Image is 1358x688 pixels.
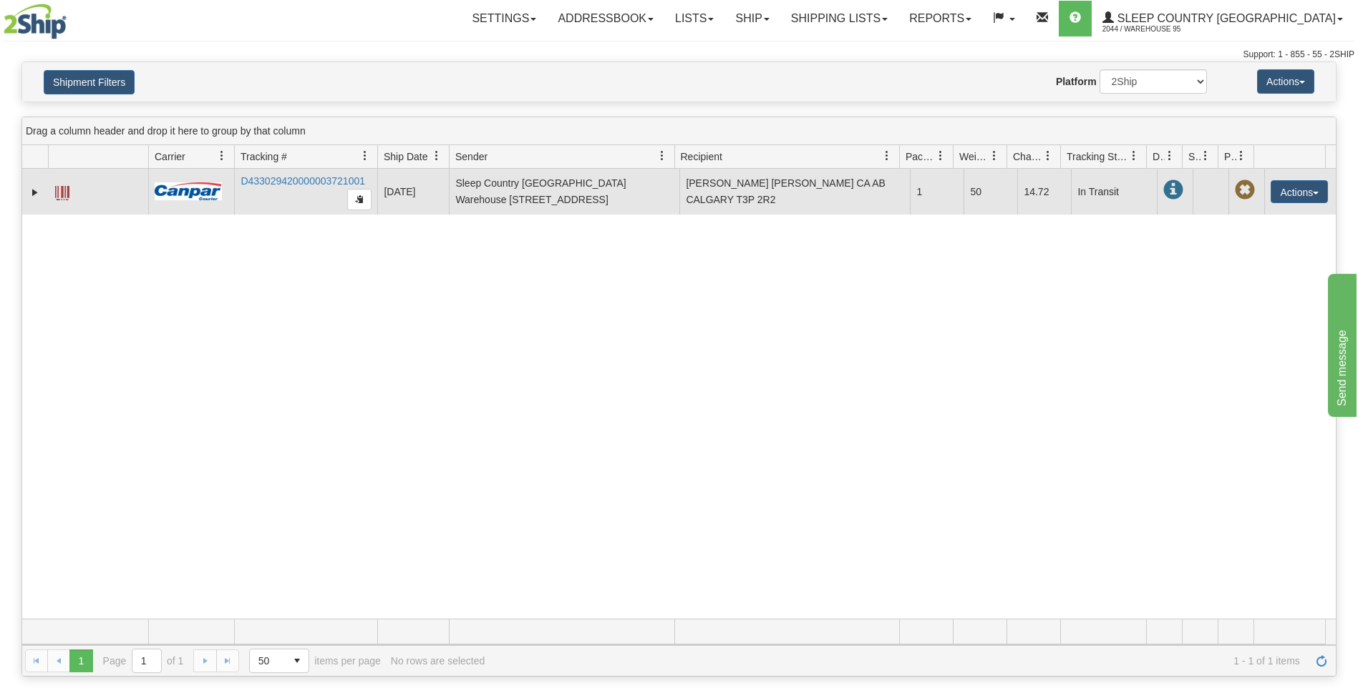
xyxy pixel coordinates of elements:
[906,149,936,164] span: Packages
[1122,144,1146,168] a: Tracking Status filter column settings
[681,149,722,164] span: Recipient
[1102,22,1210,36] span: 2044 / Warehouse 95
[391,655,485,667] div: No rows are selected
[425,144,449,168] a: Ship Date filter column settings
[1188,149,1201,164] span: Shipment Issues
[724,1,780,36] a: Ship
[1158,144,1182,168] a: Delivery Status filter column settings
[249,649,381,673] span: items per page
[910,169,964,215] td: 1
[664,1,724,36] a: Lists
[155,149,185,164] span: Carrier
[898,1,982,36] a: Reports
[1071,169,1157,215] td: In Transit
[4,4,67,39] img: logo2044.jpg
[286,649,309,672] span: select
[455,149,488,164] span: Sender
[241,149,287,164] span: Tracking #
[1013,149,1043,164] span: Charge
[650,144,674,168] a: Sender filter column settings
[377,169,449,215] td: [DATE]
[1036,144,1060,168] a: Charge filter column settings
[1229,144,1253,168] a: Pickup Status filter column settings
[547,1,664,36] a: Addressbook
[4,49,1354,61] div: Support: 1 - 855 - 55 - 2SHIP
[155,182,222,200] img: 14 - Canpar
[1114,12,1336,24] span: Sleep Country [GEOGRAPHIC_DATA]
[1325,271,1357,417] iframe: chat widget
[132,649,161,672] input: Page 1
[347,189,372,210] button: Copy to clipboard
[1056,74,1097,89] label: Platform
[875,144,899,168] a: Recipient filter column settings
[449,169,679,215] td: Sleep Country [GEOGRAPHIC_DATA] Warehouse [STREET_ADDRESS]
[1224,149,1236,164] span: Pickup Status
[22,117,1336,145] div: grid grouping header
[461,1,547,36] a: Settings
[69,649,92,672] span: Page 1
[55,180,69,202] a: Label
[258,654,277,668] span: 50
[1310,649,1333,672] a: Refresh
[11,9,132,26] div: Send message
[1163,180,1183,200] span: In Transit
[1092,1,1354,36] a: Sleep Country [GEOGRAPHIC_DATA] 2044 / Warehouse 95
[928,144,953,168] a: Packages filter column settings
[1257,69,1314,94] button: Actions
[1017,169,1071,215] td: 14.72
[1067,149,1129,164] span: Tracking Status
[353,144,377,168] a: Tracking # filter column settings
[1153,149,1165,164] span: Delivery Status
[249,649,309,673] span: Page sizes drop down
[1271,180,1328,203] button: Actions
[982,144,1007,168] a: Weight filter column settings
[780,1,898,36] a: Shipping lists
[210,144,234,168] a: Carrier filter column settings
[679,169,910,215] td: [PERSON_NAME] [PERSON_NAME] CA AB CALGARY T3P 2R2
[959,149,989,164] span: Weight
[103,649,184,673] span: Page of 1
[241,175,365,187] a: D433029420000003721001
[1235,180,1255,200] span: Pickup Not Assigned
[44,70,135,94] button: Shipment Filters
[495,655,1300,667] span: 1 - 1 of 1 items
[28,185,42,200] a: Expand
[1193,144,1218,168] a: Shipment Issues filter column settings
[384,149,427,164] span: Ship Date
[964,169,1017,215] td: 50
